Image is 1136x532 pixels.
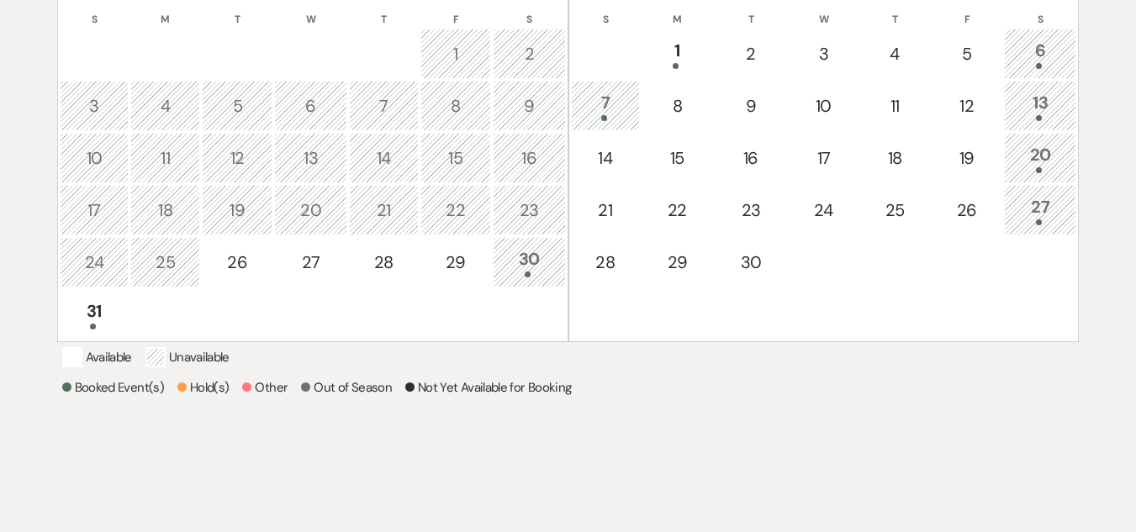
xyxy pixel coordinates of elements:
[580,90,631,121] div: 7
[177,377,230,398] p: Hold(s)
[940,198,993,223] div: 26
[358,198,409,223] div: 21
[1013,38,1067,69] div: 6
[242,377,288,398] p: Other
[651,38,704,69] div: 1
[283,198,337,223] div: 20
[405,377,571,398] p: Not Yet Available for Booking
[1013,142,1067,173] div: 20
[358,145,409,171] div: 14
[502,145,556,171] div: 16
[798,41,849,66] div: 3
[940,145,993,171] div: 19
[140,250,191,275] div: 25
[940,41,993,66] div: 5
[798,93,849,119] div: 10
[62,377,164,398] p: Booked Event(s)
[430,41,483,66] div: 1
[1013,90,1067,121] div: 13
[798,145,849,171] div: 17
[651,198,704,223] div: 22
[211,198,264,223] div: 19
[869,93,921,119] div: 11
[502,41,556,66] div: 2
[283,145,337,171] div: 13
[430,93,483,119] div: 8
[140,145,191,171] div: 11
[211,93,264,119] div: 5
[69,145,120,171] div: 10
[358,250,409,275] div: 28
[140,198,191,223] div: 18
[69,93,120,119] div: 3
[283,250,337,275] div: 27
[940,93,993,119] div: 12
[651,145,704,171] div: 15
[62,347,132,367] p: Available
[502,246,556,277] div: 30
[724,145,778,171] div: 16
[140,93,191,119] div: 4
[211,250,264,275] div: 26
[1013,194,1067,225] div: 27
[869,198,921,223] div: 25
[580,198,631,223] div: 21
[580,145,631,171] div: 14
[145,347,230,367] p: Unavailable
[580,250,631,275] div: 28
[358,93,409,119] div: 7
[69,298,120,329] div: 31
[651,250,704,275] div: 29
[69,250,120,275] div: 24
[430,145,483,171] div: 15
[651,93,704,119] div: 8
[430,198,483,223] div: 22
[502,93,556,119] div: 9
[301,377,392,398] p: Out of Season
[502,198,556,223] div: 23
[869,41,921,66] div: 4
[869,145,921,171] div: 18
[798,198,849,223] div: 24
[211,145,264,171] div: 12
[430,250,483,275] div: 29
[724,41,778,66] div: 2
[69,198,120,223] div: 17
[283,93,337,119] div: 6
[724,93,778,119] div: 9
[724,198,778,223] div: 23
[724,250,778,275] div: 30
